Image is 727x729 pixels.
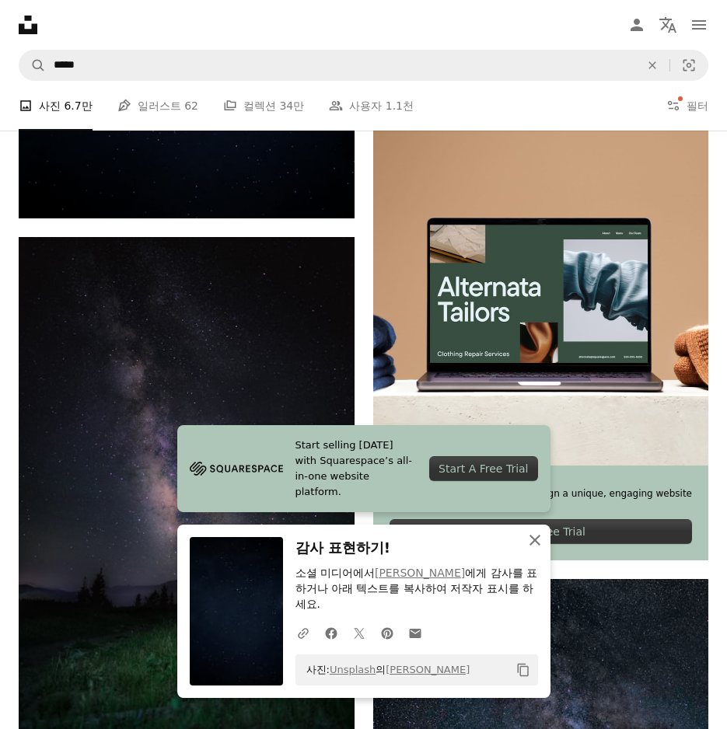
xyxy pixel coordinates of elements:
[295,537,538,560] h3: 감사 표현하기!
[317,617,345,648] a: Facebook에 공유
[373,130,709,560] a: Design a unique, engaging websiteStart A Free Trial
[666,81,708,131] button: 필터
[19,16,37,34] a: 홈 — Unsplash
[295,566,538,612] p: 소셜 미디어에서 에게 감사를 표하거나 아래 텍스트를 복사하여 저작자 표시를 하세요.
[670,51,708,80] button: 시각적 검색
[683,9,715,40] button: 메뉴
[177,425,550,512] a: Start selling [DATE] with Squarespace’s all-in-one website platform.Start A Free Trial
[635,51,669,80] button: 삭제
[330,664,376,675] a: Unsplash
[510,657,537,683] button: 클립보드에 복사하기
[299,657,470,682] span: 사진: 의
[295,438,418,500] span: Start selling [DATE] with Squarespace’s all-in-one website platform.
[184,97,198,114] span: 62
[621,9,652,40] a: 로그인 / 가입
[19,50,708,81] form: 사이트 전체에서 이미지 찾기
[279,97,304,114] span: 34만
[373,130,709,466] img: file-1707885205802-88dd96a21c72image
[652,9,683,40] button: 언어
[401,617,429,648] a: 이메일로 공유에 공유
[329,81,414,131] a: 사용자 1.1천
[19,481,355,495] a: 별이 가득한 밤하늘 아래 풀과 나무가 있는 들판
[375,567,465,579] a: [PERSON_NAME]
[117,81,198,131] a: 일러스트 62
[19,51,46,80] button: Unsplash 검색
[345,617,373,648] a: Twitter에 공유
[429,456,537,481] div: Start A Free Trial
[386,664,470,675] a: [PERSON_NAME]
[223,81,304,131] a: 컬렉션 34만
[527,487,692,501] span: Design a unique, engaging website
[386,97,414,114] span: 1.1천
[373,617,401,648] a: Pinterest에 공유
[190,457,283,480] img: file-1705255347840-230a6ab5bca9image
